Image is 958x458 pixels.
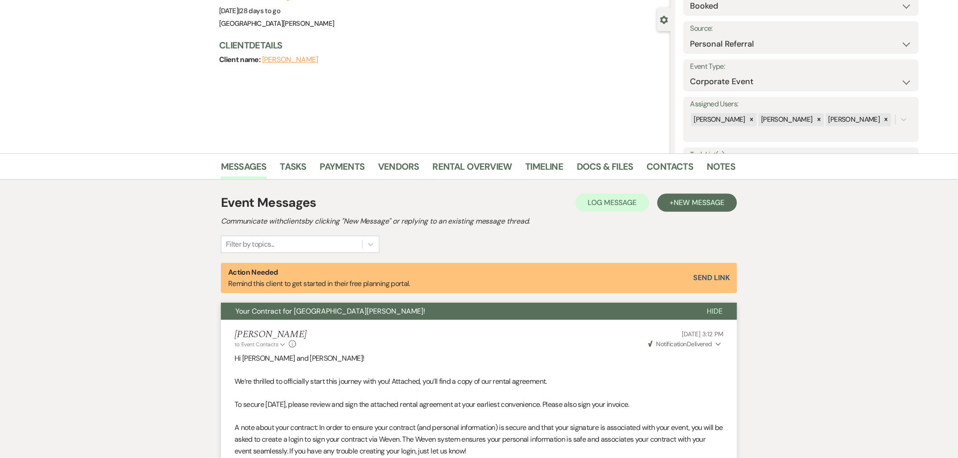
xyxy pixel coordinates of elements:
a: Messages [221,159,267,179]
span: [DATE] [219,6,280,15]
strong: Action Needed [228,267,278,277]
a: Payments [320,159,365,179]
h2: Communicate with clients by clicking "New Message" or replying to an existing message thread. [221,216,737,227]
span: Hide [707,306,723,316]
span: to: Event Contacts [235,341,278,348]
span: [DATE] 3:12 PM [682,330,723,338]
span: New Message [674,198,724,207]
p: Hi [PERSON_NAME] and [PERSON_NAME]! [235,353,723,364]
p: A note about your contract: In order to ensure your contract (and personal information) is secure... [235,422,723,457]
span: Your Contract for [GEOGRAPHIC_DATA][PERSON_NAME]! [235,306,425,316]
h1: Event Messages [221,193,316,212]
span: [GEOGRAPHIC_DATA][PERSON_NAME] [219,19,335,28]
a: Vendors [378,159,419,179]
a: Notes [707,159,735,179]
a: Contacts [647,159,694,179]
button: Your Contract for [GEOGRAPHIC_DATA][PERSON_NAME]! [221,303,692,320]
a: Tasks [280,159,307,179]
button: to: Event Contacts [235,340,287,348]
span: Log Message [588,198,637,207]
h5: [PERSON_NAME] [235,329,307,340]
button: Hide [692,303,737,320]
button: [PERSON_NAME] [262,56,318,63]
label: Task List(s): [690,148,912,162]
label: Event Type: [690,60,912,73]
span: Delivered [648,340,713,348]
p: We’re thrilled to officially start this journey with you! Attached, you’ll find a copy of our ren... [235,376,723,387]
button: Close lead details [660,15,668,24]
span: Notification [656,340,687,348]
label: Source: [690,22,912,35]
div: [PERSON_NAME] [758,113,814,126]
div: [PERSON_NAME] [826,113,881,126]
a: Rental Overview [433,159,512,179]
div: [PERSON_NAME] [691,113,747,126]
button: Log Message [575,194,649,212]
span: | [238,6,280,15]
a: Timeline [526,159,564,179]
button: +New Message [657,194,737,212]
button: Send Link [694,274,730,281]
p: To secure [DATE], please review and sign the attached rental agreement at your earliest convenien... [235,399,723,410]
button: NotificationDelivered [647,339,723,349]
h3: Client Details [219,39,661,52]
p: Remind this client to get started in their free planning portal. [228,267,410,290]
span: Client name: [219,55,262,64]
a: Docs & Files [577,159,633,179]
span: 28 days to go [240,6,281,15]
div: Filter by topics... [226,239,274,250]
label: Assigned Users: [690,98,912,111]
